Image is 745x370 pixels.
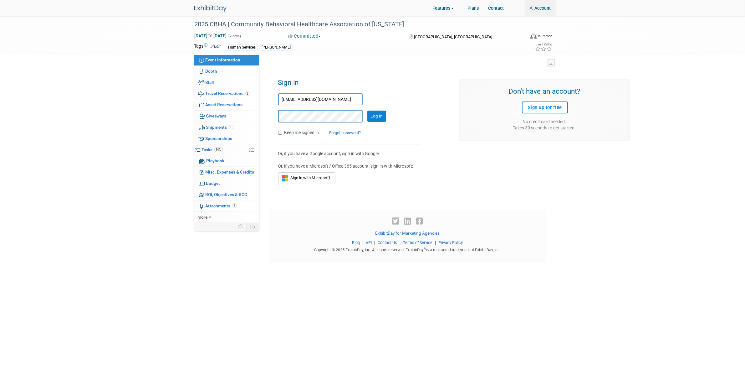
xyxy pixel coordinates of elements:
img: Sign in with Microsoft [282,175,288,182]
a: Budget [194,178,259,189]
div: In-Person [538,34,552,39]
span: Event Information [206,57,241,62]
span: Shipments [206,125,233,130]
input: Log in [367,111,386,122]
a: Blog [352,240,360,245]
span: Sign in with Microsoft [288,175,330,180]
img: Format-Inperson.png [530,34,537,39]
span: | [433,240,437,245]
a: ExhibitDay for Marketing Agencies [375,231,440,236]
span: Giveaways [206,113,227,118]
span: 1 [229,125,233,129]
button: Sign in with Microsoft [278,172,335,184]
a: Giveaways [194,111,259,122]
a: Booth [194,66,259,77]
a: Playbook [194,155,259,166]
a: Asset Reservations [194,99,259,110]
a: Event Information [194,55,259,65]
a: Facebook [414,217,424,226]
span: (2 days) [228,34,241,38]
div: Or, if you have a Microsoft / Office 365 account, sign in with Microsoft: [278,163,416,169]
img: ExhibitDay [194,5,227,12]
div: Copyright © 2025 ExhibitDay, Inc. All rights reserved. ExhibitDay is a registered trademark of Ex... [269,246,546,253]
a: API [366,240,372,245]
div: Human Services [227,44,258,51]
span: | [398,240,402,245]
a: Sign up for free [522,102,568,113]
span: Misc. Expenses & Credits [206,169,254,175]
span: 14% [214,147,223,152]
a: Misc. Expenses & Credits [194,167,259,178]
span: Attachments [206,203,237,208]
a: Contact Us [378,240,397,245]
div: Takes 30 seconds to get started. [463,125,626,131]
span: Tasks [202,147,223,152]
a: Privacy Policy [438,240,463,245]
div: 2025 CBHA | Community Behavioral Healthcare Association of [US_STATE] [192,19,522,30]
td: Personalize Event Tab Strip [236,223,247,231]
span: Playbook [207,158,225,163]
span: Budget [206,181,220,186]
span: to [208,33,214,38]
span: [DATE] [DATE] [194,33,227,39]
a: Attachments1 [194,201,259,211]
span: [GEOGRAPHIC_DATA], [GEOGRAPHIC_DATA] [414,34,492,39]
span: Travel Reservations [206,91,250,96]
span: Booth [206,69,225,74]
div: No credit card needed. [463,118,626,125]
a: Sponsorships [194,133,259,144]
a: Features [428,1,463,16]
span: | [361,240,365,245]
button: Committed [286,33,323,39]
td: Toggle Event Tabs [246,223,259,231]
h1: Sign in [278,79,450,90]
a: Travel Reservations3 [194,88,259,99]
span: Sponsorships [206,136,232,141]
a: Terms of Service [403,240,432,245]
a: Contact [484,0,509,16]
a: more [194,212,259,223]
span: Staff [206,80,215,85]
a: ROI, Objectives & ROO [194,189,259,200]
a: Staff [194,77,259,88]
span: 3 [245,91,250,96]
i: Booth reservation complete [220,69,223,73]
span: | [373,240,377,245]
a: Edit [211,44,221,49]
span: ROI, Objectives & ROO [206,192,247,197]
h3: Don't have an account? [463,87,626,96]
a: Plans [463,0,484,16]
a: Tasks14% [194,144,259,155]
sup: ® [424,247,426,251]
div: Event Rating [535,43,552,46]
div: [PERSON_NAME] [260,44,293,51]
label: Keep me signed in [284,129,319,136]
span: 1 [232,203,237,208]
a: LinkedIn [402,217,414,226]
span: Asset Reservations [206,102,243,107]
div: Event Format [501,33,553,42]
td: Tags [194,43,221,51]
span: Or, if you have a Google account, sign in with Google: [278,151,380,156]
input: Email Address [278,93,363,106]
span: more [198,215,208,220]
a: Shipments1 [194,122,259,133]
a: Forget password? [320,130,361,135]
a: Twitter [390,217,402,226]
a: Account [524,0,556,16]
